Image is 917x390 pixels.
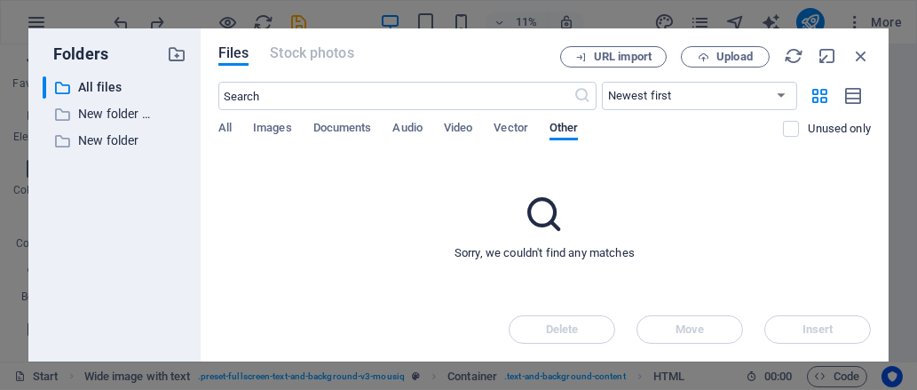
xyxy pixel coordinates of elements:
[784,46,803,66] i: Reload
[78,104,154,124] p: New folder (1)
[78,131,154,151] p: New folder
[167,44,186,64] i: Create new folder
[270,43,353,64] span: This file type is not supported by this element
[218,117,232,142] span: All
[43,130,186,152] div: New folder
[313,117,372,142] span: Documents
[43,103,154,125] div: New folder (1)
[494,117,528,142] span: Vector
[444,117,472,142] span: Video
[549,117,578,142] span: Other
[560,46,667,68] button: URL import
[43,43,108,66] p: Folders
[851,46,871,66] i: Close
[78,77,154,98] p: All files
[218,82,573,110] input: Search
[455,245,635,261] p: Sorry, we couldn't find any matches
[808,121,871,137] p: Displays only files that are not in use on the website. Files added during this session can still...
[594,52,652,62] span: URL import
[43,103,186,125] div: New folder (1)
[253,117,292,142] span: Images
[43,76,46,99] div: ​
[218,43,249,64] span: Files
[716,52,753,62] span: Upload
[681,46,770,68] button: Upload
[392,117,422,142] span: Audio
[818,46,837,66] i: Minimize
